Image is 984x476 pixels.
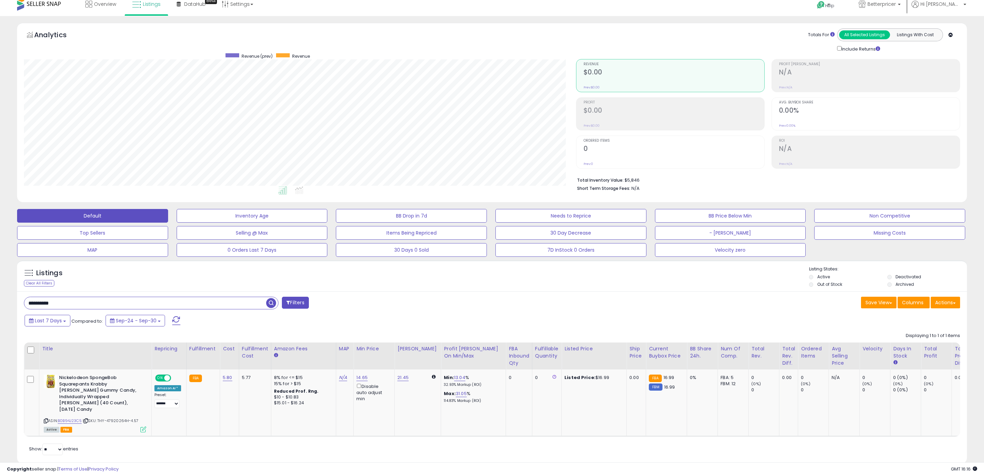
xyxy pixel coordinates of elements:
[339,345,351,352] div: MAP
[655,209,806,223] button: BB Price Below Min
[24,280,54,286] div: Clear All Filters
[336,243,487,257] button: 30 Days 0 Sold
[7,466,119,473] div: seller snap | |
[924,375,952,381] div: 0
[751,381,761,387] small: (0%)
[156,375,164,381] span: ON
[177,243,328,257] button: 0 Orders Last 7 Days
[444,374,454,381] b: Min:
[444,391,501,403] div: %
[898,297,930,308] button: Columns
[893,375,921,381] div: 0 (0%)
[143,1,161,8] span: Listings
[356,382,389,402] div: Disable auto adjust min
[690,345,715,360] div: BB Share 24h.
[58,418,82,424] a: B0B94J23C5
[832,375,854,381] div: N/A
[924,345,949,360] div: Total Profit
[356,374,368,381] a: 14.65
[223,374,232,381] a: 5.80
[116,317,156,324] span: Sep-24 - Sep-30
[189,375,202,382] small: FBA
[924,381,933,387] small: (0%)
[17,226,168,240] button: Top Sellers
[779,124,795,128] small: Prev: 0.00%
[779,139,960,143] span: ROI
[35,317,62,324] span: Last 7 Days
[336,209,487,223] button: BB Drop in 7d
[535,375,556,381] div: 0
[920,1,961,8] span: Hi [PERSON_NAME]
[441,342,506,369] th: The percentage added to the cost of goods (COGS) that forms the calculator for Min & Max prices.
[495,243,646,257] button: 7D InStock 0 Orders
[955,375,966,381] div: 0.00
[242,375,266,381] div: 5.77
[58,466,87,472] a: Terms of Use
[274,352,278,359] small: Amazon Fees.
[535,345,559,360] div: Fulfillable Quantity
[817,281,842,287] label: Out of Stock
[154,393,181,408] div: Preset:
[88,466,119,472] a: Privacy Policy
[282,297,309,309] button: Filters
[42,345,149,352] div: Title
[912,1,966,16] a: Hi [PERSON_NAME]
[274,375,331,381] div: 8% for <= $15
[779,68,960,78] h2: N/A
[60,427,72,433] span: FBA
[154,385,181,391] div: Amazon AI *
[629,375,641,381] div: 0.00
[951,466,977,472] span: 2025-10-8 16:16 GMT
[242,53,273,59] span: Revenue (prev)
[336,226,487,240] button: Items Being Repriced
[25,315,70,326] button: Last 7 Days
[862,375,890,381] div: 0
[106,315,165,326] button: Sep-24 - Sep-30
[444,390,456,397] b: Max:
[274,394,331,400] div: $10 - $10.83
[509,345,529,367] div: FBA inbound Qty
[564,374,596,381] b: Listed Price:
[839,30,890,39] button: All Selected Listings
[274,400,331,406] div: $15.01 - $16.24
[721,381,743,387] div: FBM: 12
[809,266,967,272] p: Listing States:
[584,139,764,143] span: Ordered Items
[814,209,965,223] button: Non Competitive
[577,185,630,191] b: Short Term Storage Fees:
[779,162,792,166] small: Prev: N/A
[71,318,103,324] span: Compared to:
[29,446,78,452] span: Show: entries
[890,30,941,39] button: Listings With Cost
[896,274,921,280] label: Deactivated
[649,383,662,391] small: FBM
[444,382,501,387] p: 32.93% Markup (ROI)
[177,226,328,240] button: Selling @ Max
[184,1,206,8] span: DataHub
[356,345,392,352] div: Min Price
[817,1,825,9] i: Get Help
[782,375,793,381] div: 0.00
[339,374,347,381] a: N/A
[495,209,646,223] button: Needs to Reprice
[893,360,897,366] small: Days In Stock.
[170,375,181,381] span: OFF
[584,124,600,128] small: Prev: $0.00
[721,345,746,360] div: Num of Comp.
[59,375,142,414] b: Nickelodeon SpongeBob Squarepants Krabby [PERSON_NAME] Gummy Candy, Individually Wrapped [PERSON_...
[779,101,960,104] span: Avg. Buybox Share
[782,345,795,367] div: Total Rev. Diff.
[397,374,409,381] a: 21.45
[924,387,952,393] div: 0
[577,177,624,183] b: Total Inventory Value:
[814,226,965,240] button: Missing Costs
[751,387,779,393] div: 0
[36,268,63,278] h5: Listings
[274,381,331,387] div: 15% for > $15
[808,32,835,38] div: Totals For
[832,345,857,367] div: Avg Selling Price
[584,162,593,166] small: Prev: 0
[154,345,183,352] div: Repricing
[779,62,960,66] span: Profit [PERSON_NAME]
[83,418,138,423] span: | SKU: THY-47920264H-4.57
